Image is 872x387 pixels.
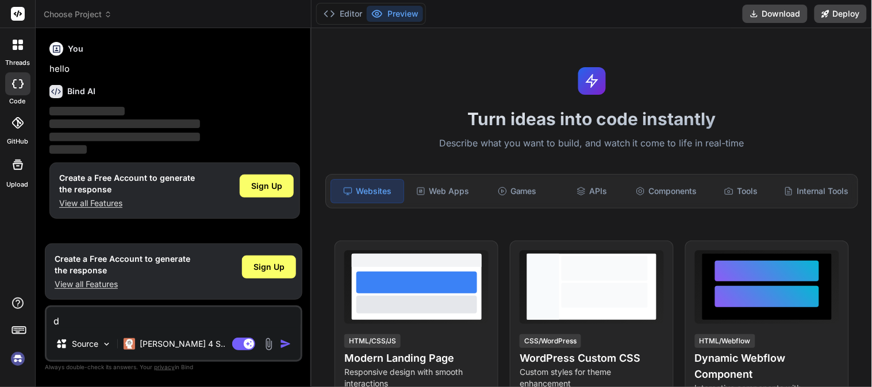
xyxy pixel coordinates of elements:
h1: Create a Free Account to generate the response [55,253,190,276]
div: HTML/Webflow [695,334,755,348]
h4: WordPress Custom CSS [520,350,664,366]
h1: Turn ideas into code instantly [318,109,865,129]
p: View all Features [55,278,190,290]
button: Editor [319,6,367,22]
h1: Create a Free Account to generate the response [59,172,195,195]
p: hello [49,63,300,76]
p: Describe what you want to build, and watch it come to life in real-time [318,136,865,151]
label: GitHub [7,137,28,146]
span: Sign Up [253,261,285,273]
span: Choose Project [44,9,112,20]
span: ‌ [49,133,200,141]
div: Components [630,179,702,203]
button: Preview [367,6,423,22]
div: Web Apps [406,179,479,203]
p: View all Features [59,198,195,209]
button: Download [743,5,808,23]
h6: You [68,43,83,55]
p: Source [72,338,98,350]
div: Websites [331,179,404,203]
img: icon [280,338,291,350]
h6: Bind AI [67,86,95,97]
label: threads [5,58,30,68]
h4: Modern Landing Page [344,350,489,366]
div: Tools [705,179,777,203]
img: Pick Models [102,339,112,349]
button: Deploy [815,5,867,23]
span: privacy [154,363,175,370]
h4: Dynamic Webflow Component [695,350,839,382]
img: Claude 4 Sonnet [124,338,135,350]
img: signin [8,349,28,369]
div: HTML/CSS/JS [344,334,401,348]
div: CSS/WordPress [520,334,581,348]
span: ‌ [49,145,87,154]
p: Always double-check its answers. Your in Bind [45,362,302,373]
label: code [10,96,26,106]
div: Internal Tools [779,179,853,203]
span: ‌ [49,107,125,115]
p: [PERSON_NAME] 4 S.. [140,338,225,350]
div: APIs [556,179,628,203]
label: Upload [7,180,29,189]
div: Games [481,179,554,203]
span: ‌ [49,119,200,128]
img: attachment [262,338,275,351]
span: Sign Up [251,180,282,192]
textarea: d [47,307,301,328]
